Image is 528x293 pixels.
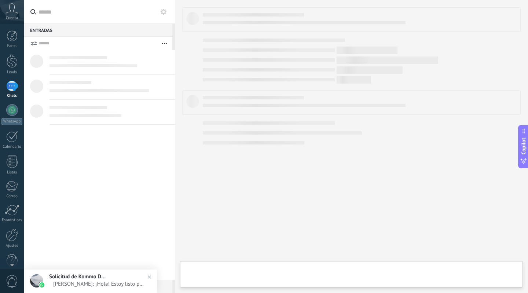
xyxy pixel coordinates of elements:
[49,281,146,287] span: ⠀[PERSON_NAME]: ¡Hola! Estoy listo para probar WhatsApp en Kommo. Mi código de verificación es Wm...
[520,138,527,154] span: Copilot
[1,194,23,199] div: Correo
[1,218,23,223] div: Estadísticas
[157,37,172,50] button: Más
[1,70,23,75] div: Leads
[24,23,172,37] div: Entradas
[39,282,44,287] img: waba.svg
[6,16,18,21] span: Cuenta
[49,273,108,280] span: Solicitud de Kommo Demo
[1,170,23,175] div: Listas
[1,118,22,125] div: WhatsApp
[1,44,23,48] div: Panel
[1,94,23,98] div: Chats
[1,144,23,149] div: Calendario
[144,272,155,282] img: close_notification.svg
[1,243,23,248] div: Ajustes
[24,270,157,293] a: Solicitud de Kommo Demo⠀[PERSON_NAME]: ¡Hola! Estoy listo para probar WhatsApp en Kommo. Mi códig...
